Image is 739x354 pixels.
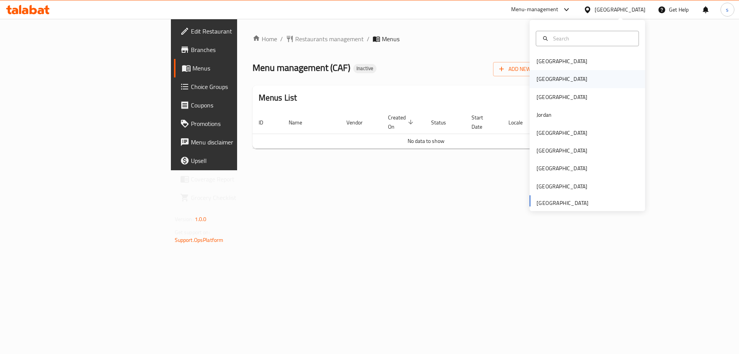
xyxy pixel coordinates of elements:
[174,188,294,207] a: Grocery Checklist
[431,118,456,127] span: Status
[175,227,210,237] span: Get support on:
[537,57,587,65] div: [GEOGRAPHIC_DATA]
[191,101,288,110] span: Coupons
[191,45,288,54] span: Branches
[408,136,445,146] span: No data to show
[353,64,376,73] div: Inactive
[595,5,645,14] div: [GEOGRAPHIC_DATA]
[550,34,634,43] input: Search
[192,64,288,73] span: Menus
[346,118,373,127] span: Vendor
[195,214,207,224] span: 1.0.0
[191,174,288,184] span: Coverage Report
[388,113,416,131] span: Created On
[382,34,400,44] span: Menus
[537,111,552,119] div: Jordan
[174,22,294,40] a: Edit Restaurant
[191,27,288,36] span: Edit Restaurant
[175,235,224,245] a: Support.OpsPlatform
[508,118,533,127] span: Locale
[259,92,297,104] h2: Menus List
[191,193,288,202] span: Grocery Checklist
[286,34,364,44] a: Restaurants management
[353,65,376,72] span: Inactive
[191,119,288,128] span: Promotions
[174,59,294,77] a: Menus
[174,170,294,188] a: Coverage Report
[537,129,587,137] div: [GEOGRAPHIC_DATA]
[191,156,288,165] span: Upsell
[537,75,587,83] div: [GEOGRAPHIC_DATA]
[252,111,600,149] table: enhanced table
[174,40,294,59] a: Branches
[499,64,547,74] span: Add New Menu
[471,113,493,131] span: Start Date
[493,62,553,76] button: Add New Menu
[289,118,312,127] span: Name
[537,146,587,155] div: [GEOGRAPHIC_DATA]
[174,133,294,151] a: Menu disclaimer
[252,59,350,76] span: Menu management ( CAF )
[367,34,369,44] li: /
[174,96,294,114] a: Coupons
[174,151,294,170] a: Upsell
[537,164,587,173] div: [GEOGRAPHIC_DATA]
[175,214,194,224] span: Version:
[259,118,273,127] span: ID
[252,34,553,44] nav: breadcrumb
[511,5,558,14] div: Menu-management
[191,138,288,147] span: Menu disclaimer
[174,114,294,133] a: Promotions
[537,93,587,101] div: [GEOGRAPHIC_DATA]
[537,182,587,191] div: [GEOGRAPHIC_DATA]
[191,82,288,91] span: Choice Groups
[295,34,364,44] span: Restaurants management
[174,77,294,96] a: Choice Groups
[726,5,729,14] span: s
